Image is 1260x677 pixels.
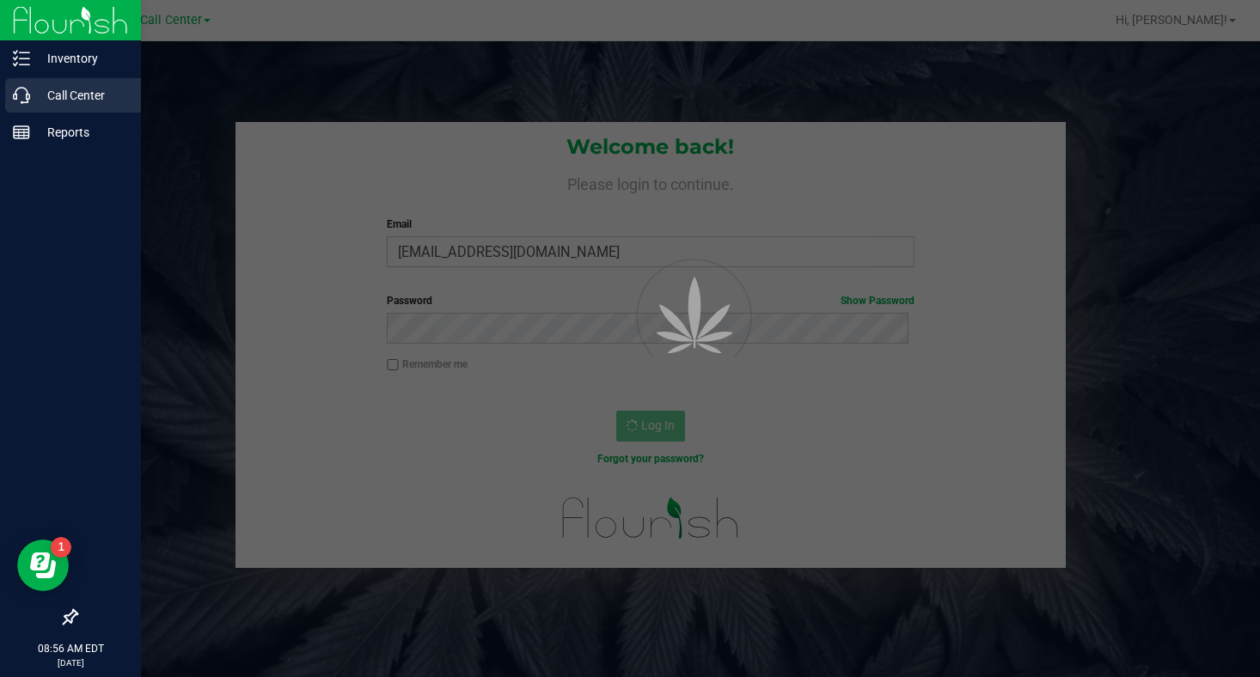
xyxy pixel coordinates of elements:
[13,50,30,67] inline-svg: Inventory
[13,87,30,104] inline-svg: Call Center
[30,85,133,106] p: Call Center
[8,656,133,669] p: [DATE]
[30,48,133,69] p: Inventory
[30,122,133,143] p: Reports
[17,540,69,591] iframe: Resource center
[13,124,30,141] inline-svg: Reports
[51,537,71,558] iframe: Resource center unread badge
[8,641,133,656] p: 08:56 AM EDT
